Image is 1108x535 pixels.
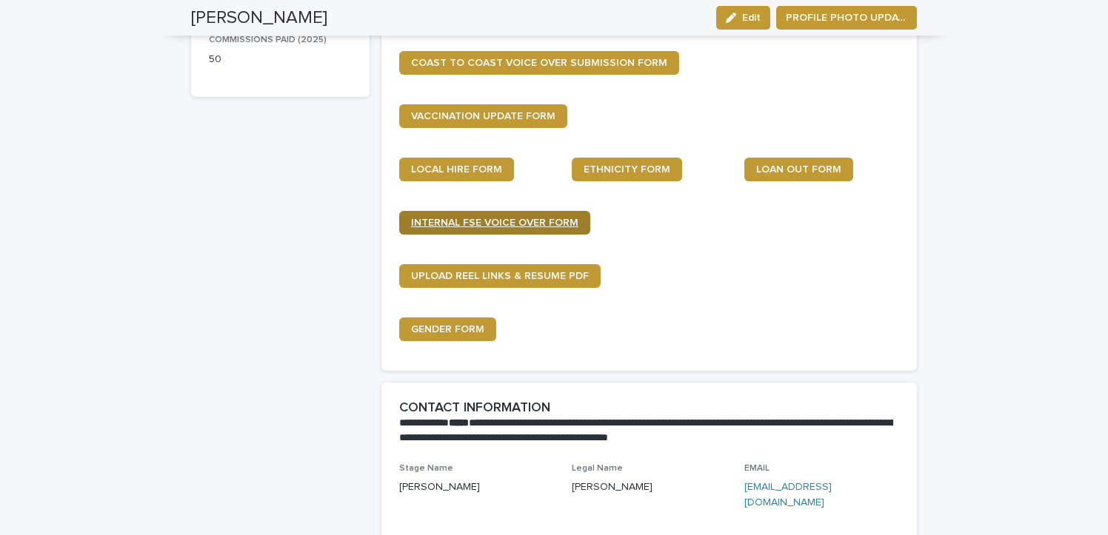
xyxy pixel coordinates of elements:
[411,111,555,121] span: VACCINATION UPDATE FORM
[399,264,601,288] a: UPLOAD REEL LINKS & RESUME PDF
[399,158,514,181] a: LOCAL HIRE FORM
[399,464,453,473] span: Stage Name
[411,271,589,281] span: UPLOAD REEL LINKS & RESUME PDF
[572,464,623,473] span: Legal Name
[399,211,590,235] a: INTERNAL FSE VOICE OVER FORM
[716,6,770,30] button: Edit
[584,164,670,175] span: ETHNICITY FORM
[756,164,841,175] span: LOAN OUT FORM
[411,58,667,68] span: COAST TO COAST VOICE OVER SUBMISSION FORM
[744,158,853,181] a: LOAN OUT FORM
[411,218,578,228] span: INTERNAL FSE VOICE OVER FORM
[744,482,832,508] a: [EMAIL_ADDRESS][DOMAIN_NAME]
[776,6,917,30] button: PROFILE PHOTO UPDATE
[744,464,770,473] span: EMAIL
[209,52,352,67] p: 50
[786,10,907,25] span: PROFILE PHOTO UPDATE
[399,317,496,341] a: GENDER FORM
[399,480,554,495] p: [PERSON_NAME]
[411,324,484,334] span: GENDER FORM
[209,36,327,44] span: COMMISSIONS PAID (2025)
[742,13,761,23] span: Edit
[191,7,327,29] h2: [PERSON_NAME]
[572,158,682,181] a: ETHNICITY FORM
[411,164,502,175] span: LOCAL HIRE FORM
[399,51,679,75] a: COAST TO COAST VOICE OVER SUBMISSION FORM
[572,480,727,495] p: [PERSON_NAME]
[399,400,550,417] h2: CONTACT INFORMATION
[399,104,567,128] a: VACCINATION UPDATE FORM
